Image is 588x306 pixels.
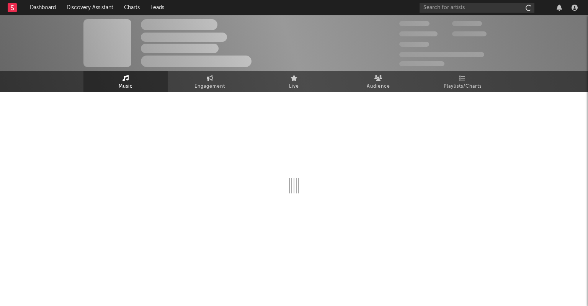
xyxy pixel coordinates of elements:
[444,82,482,91] span: Playlists/Charts
[420,3,534,13] input: Search for artists
[83,71,168,92] a: Music
[367,82,390,91] span: Audience
[289,82,299,91] span: Live
[399,31,438,36] span: 50 000 000
[452,21,482,26] span: 100 000
[399,52,484,57] span: 50 000 000 Monthly Listeners
[252,71,336,92] a: Live
[168,71,252,92] a: Engagement
[194,82,225,91] span: Engagement
[399,21,430,26] span: 300 000
[420,71,505,92] a: Playlists/Charts
[336,71,420,92] a: Audience
[399,42,429,47] span: 100 000
[452,31,487,36] span: 1 000 000
[119,82,133,91] span: Music
[399,61,444,66] span: Jump Score: 85.0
